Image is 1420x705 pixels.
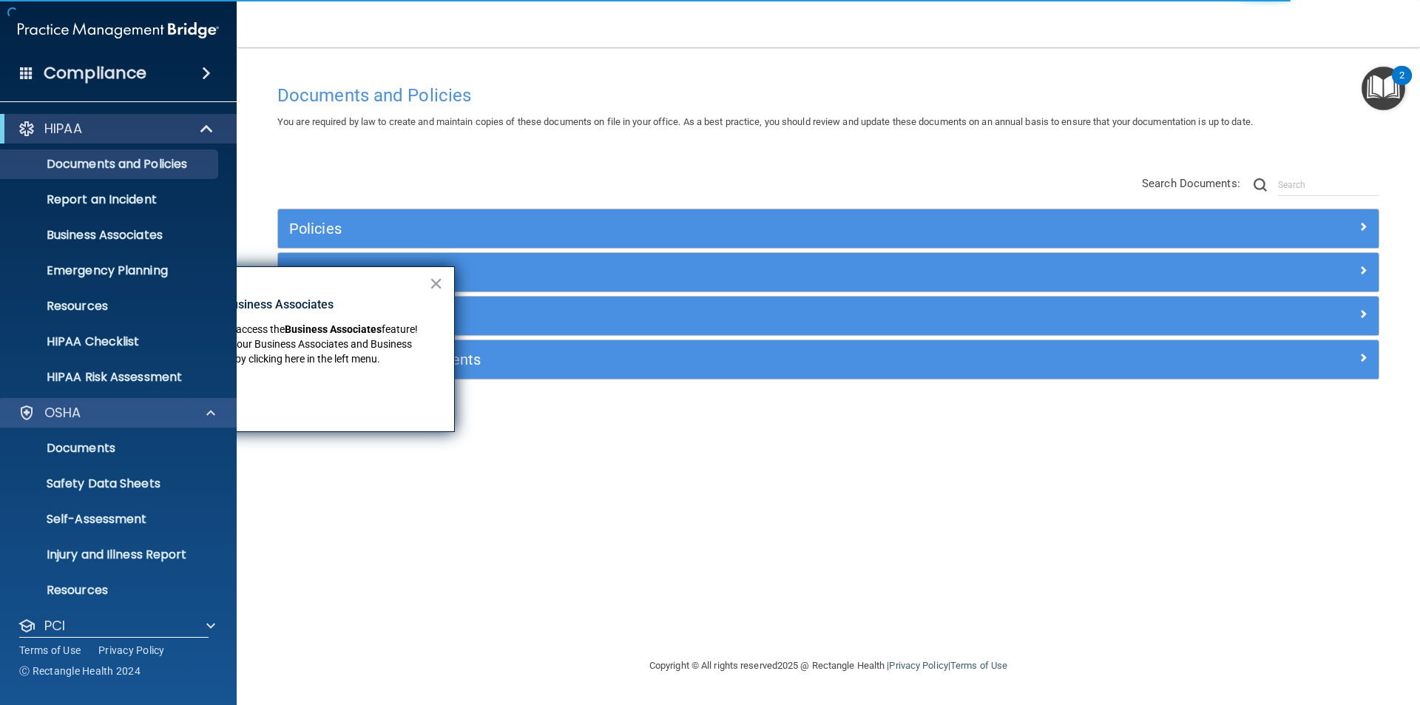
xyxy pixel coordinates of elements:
[10,228,212,243] p: Business Associates
[950,660,1007,671] a: Terms of Use
[10,157,212,172] p: Documents and Policies
[558,642,1098,689] div: Copyright © All rights reserved 2025 @ Rectangle Health | |
[130,297,428,313] p: New Location for Business Associates
[289,264,1092,280] h5: Privacy Documents
[10,583,212,598] p: Resources
[285,323,382,335] strong: Business Associates
[277,116,1253,127] span: You are required by law to create and maintain copies of these documents on file in your office. ...
[889,660,947,671] a: Privacy Policy
[10,334,212,349] p: HIPAA Checklist
[10,547,212,562] p: Injury and Illness Report
[277,86,1379,105] h4: Documents and Policies
[10,512,212,527] p: Self-Assessment
[10,476,212,491] p: Safety Data Sheets
[10,299,212,314] p: Resources
[19,664,141,678] span: Ⓒ Rectangle Health 2024
[289,351,1092,368] h5: Employee Acknowledgments
[1142,177,1240,190] span: Search Documents:
[10,263,212,278] p: Emergency Planning
[44,617,65,635] p: PCI
[1399,75,1404,95] div: 2
[130,323,420,364] span: feature! You can now manage your Business Associates and Business Associate Agreements by clickin...
[44,120,82,138] p: HIPAA
[10,441,212,456] p: Documents
[289,308,1092,324] h5: Practice Forms and Logs
[1362,67,1405,110] button: Open Resource Center, 2 new notifications
[289,220,1092,237] h5: Policies
[10,192,212,207] p: Report an Incident
[19,643,81,658] a: Terms of Use
[18,16,219,45] img: PMB logo
[1254,178,1267,192] img: ic-search.3b580494.png
[44,63,146,84] h4: Compliance
[429,271,443,295] button: Close
[1278,174,1379,196] input: Search
[98,643,165,658] a: Privacy Policy
[44,404,81,422] p: OSHA
[10,370,212,385] p: HIPAA Risk Assessment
